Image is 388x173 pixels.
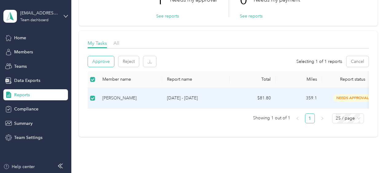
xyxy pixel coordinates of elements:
span: 25 / page [336,114,360,123]
th: Member name [97,71,162,88]
li: 1 [305,113,315,123]
button: left [293,113,303,123]
div: Page Size [332,113,364,123]
th: Report name [162,71,230,88]
iframe: Everlance-gr Chat Button Frame [354,139,388,173]
li: Previous Page [293,113,303,123]
span: All [113,40,119,46]
span: right [320,117,324,120]
span: Home [14,35,26,41]
span: Team Settings [14,134,42,141]
span: Report status [327,77,378,82]
button: right [317,113,327,123]
span: My Tasks [88,40,107,46]
span: Teams [14,63,27,70]
button: Cancel [346,56,369,67]
button: Reject [118,56,139,67]
div: Member name [102,77,157,82]
span: Selecting 1 of 1 reports [296,58,342,65]
a: 1 [305,114,315,123]
span: Compliance [14,106,38,112]
div: Team dashboard [20,18,49,22]
span: left [296,117,299,120]
td: $81.80 [230,88,276,109]
button: See reports [156,13,179,19]
div: Miles [281,77,317,82]
span: Data Exports [14,77,40,84]
div: [EMAIL_ADDRESS][DOMAIN_NAME] [20,10,59,16]
div: [PERSON_NAME] [102,95,157,102]
span: Showing 1 out of 1 [253,113,290,123]
button: Approve [88,56,114,67]
button: Help center [3,163,35,170]
span: Reports [14,92,30,98]
button: See reports [240,13,263,19]
div: Total [235,77,271,82]
p: [DATE] - [DATE] [167,95,225,102]
li: Next Page [317,113,327,123]
td: 359.1 [276,88,322,109]
span: Summary [14,120,33,127]
span: needs approval [333,94,372,102]
span: Members [14,49,33,55]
